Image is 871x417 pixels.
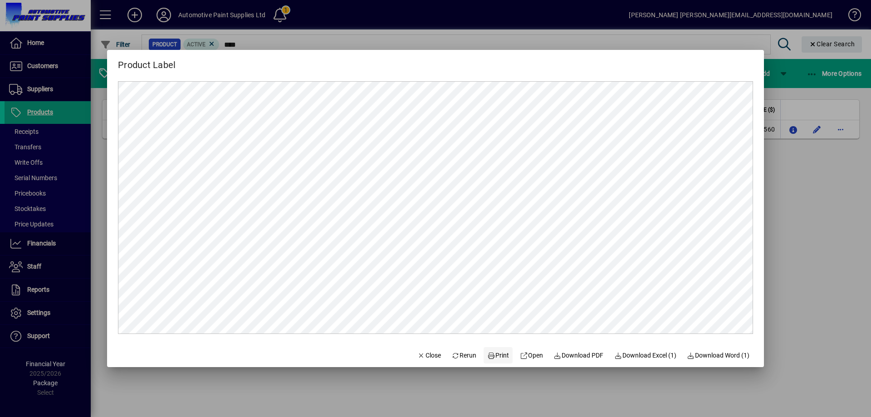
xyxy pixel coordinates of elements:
[687,351,750,360] span: Download Word (1)
[611,347,680,363] button: Download Excel (1)
[614,351,676,360] span: Download Excel (1)
[417,351,441,360] span: Close
[520,351,543,360] span: Open
[516,347,547,363] a: Open
[107,50,186,72] h2: Product Label
[487,351,509,360] span: Print
[684,347,754,363] button: Download Word (1)
[550,347,607,363] a: Download PDF
[484,347,513,363] button: Print
[414,347,445,363] button: Close
[452,351,477,360] span: Rerun
[554,351,604,360] span: Download PDF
